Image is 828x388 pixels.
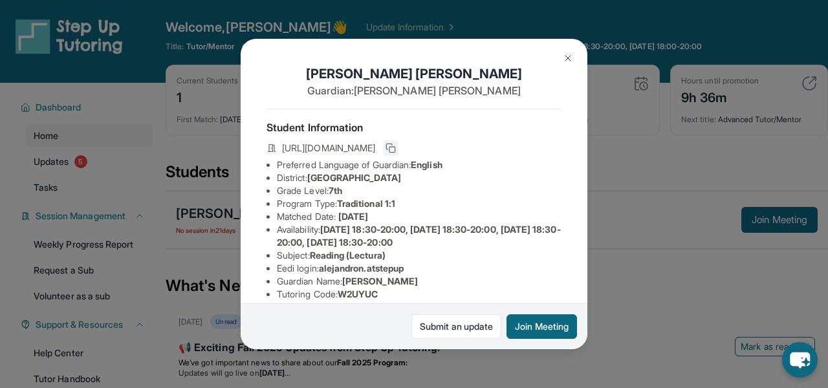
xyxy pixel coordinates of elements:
[329,185,342,196] span: 7th
[277,171,561,184] li: District:
[338,288,378,299] span: W2UYUC
[507,314,577,339] button: Join Meeting
[277,224,561,248] span: [DATE] 18:30-20:00, [DATE] 18:30-20:00, [DATE] 18:30-20:00, [DATE] 18:30-20:00
[307,172,401,183] span: [GEOGRAPHIC_DATA]
[411,159,442,170] span: English
[277,210,561,223] li: Matched Date:
[319,263,404,274] span: alejandron.atstepup
[277,262,561,275] li: Eedi login :
[310,250,386,261] span: Reading (Lectura)
[277,288,561,301] li: Tutoring Code :
[782,342,818,378] button: chat-button
[277,158,561,171] li: Preferred Language of Guardian:
[267,120,561,135] h4: Student Information
[277,275,561,288] li: Guardian Name :
[277,197,561,210] li: Program Type:
[277,184,561,197] li: Grade Level:
[277,223,561,249] li: Availability:
[277,249,561,262] li: Subject :
[277,301,561,314] li: Baseline survey :
[563,53,573,63] img: Close Icon
[337,198,395,209] span: Traditional 1:1
[267,65,561,83] h1: [PERSON_NAME] [PERSON_NAME]
[338,211,368,222] span: [DATE]
[282,142,375,155] span: [URL][DOMAIN_NAME]
[342,275,418,286] span: [PERSON_NAME]
[343,301,444,312] span: [URL][DOMAIN_NAME]
[411,314,501,339] a: Submit an update
[383,140,398,156] button: Copy link
[267,83,561,98] p: Guardian: [PERSON_NAME] [PERSON_NAME]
